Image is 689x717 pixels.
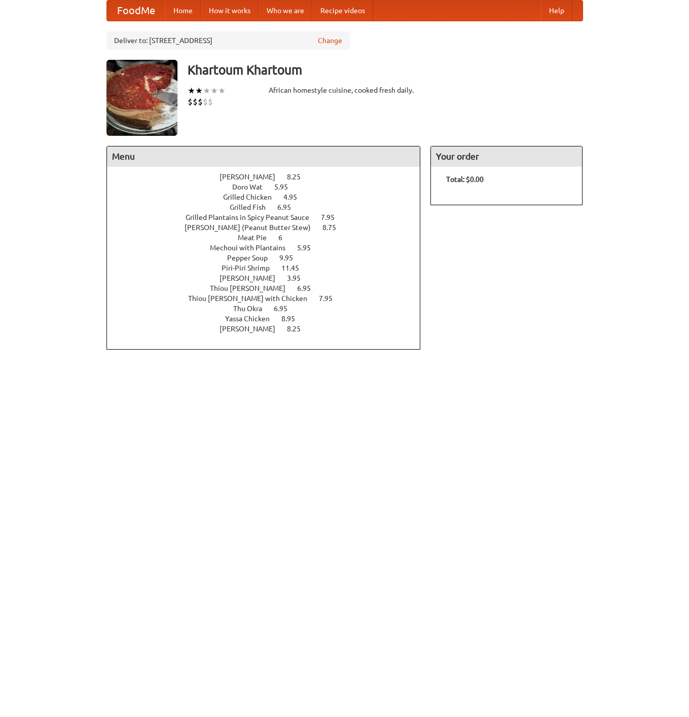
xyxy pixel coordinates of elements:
a: [PERSON_NAME] 3.95 [220,274,319,282]
a: Thiou [PERSON_NAME] 6.95 [210,284,330,292]
span: 6 [278,234,293,242]
li: ★ [210,85,218,96]
li: $ [188,96,193,107]
span: 8.75 [322,223,346,232]
li: $ [203,96,208,107]
li: ★ [218,85,226,96]
img: angular.jpg [106,60,177,136]
span: 7.95 [319,294,343,303]
span: 6.95 [274,305,298,313]
a: [PERSON_NAME] 8.25 [220,325,319,333]
span: Mechoui with Plantains [210,244,296,252]
div: Deliver to: [STREET_ADDRESS] [106,31,350,50]
li: $ [208,96,213,107]
a: Grilled Fish 6.95 [230,203,310,211]
span: 8.25 [287,325,311,333]
h4: Your order [431,146,582,167]
span: Thu Okra [233,305,272,313]
span: 5.95 [274,183,298,191]
a: FoodMe [107,1,165,21]
a: Mechoui with Plantains 5.95 [210,244,330,252]
h3: Khartoum Khartoum [188,60,583,80]
a: How it works [201,1,259,21]
span: Grilled Fish [230,203,276,211]
a: Recipe videos [312,1,373,21]
span: 3.95 [287,274,311,282]
span: [PERSON_NAME] (Peanut Butter Stew) [185,223,321,232]
span: [PERSON_NAME] [220,274,285,282]
span: Meat Pie [238,234,277,242]
li: ★ [195,85,203,96]
span: 6.95 [277,203,301,211]
span: Doro Wat [232,183,273,191]
a: Piri-Piri Shrimp 11.45 [222,264,318,272]
span: 9.95 [279,254,303,262]
span: Grilled Plantains in Spicy Peanut Sauce [186,213,319,221]
span: Piri-Piri Shrimp [222,264,280,272]
a: Meat Pie 6 [238,234,301,242]
li: $ [198,96,203,107]
span: Yassa Chicken [225,315,280,323]
a: Home [165,1,201,21]
a: Help [541,1,572,21]
span: [PERSON_NAME] [220,173,285,181]
a: Doro Wat 5.95 [232,183,307,191]
span: 6.95 [297,284,321,292]
span: 8.95 [281,315,305,323]
div: African homestyle cuisine, cooked fresh daily. [269,85,421,95]
a: [PERSON_NAME] (Peanut Butter Stew) 8.75 [185,223,355,232]
span: Thiou [PERSON_NAME] [210,284,296,292]
a: Pepper Soup 9.95 [227,254,312,262]
span: 4.95 [283,193,307,201]
a: Change [318,35,342,46]
a: Thiou [PERSON_NAME] with Chicken 7.95 [188,294,351,303]
a: Grilled Plantains in Spicy Peanut Sauce 7.95 [186,213,353,221]
li: ★ [203,85,210,96]
span: Thiou [PERSON_NAME] with Chicken [188,294,317,303]
b: Total: $0.00 [446,175,484,183]
a: [PERSON_NAME] 8.25 [220,173,319,181]
span: 5.95 [297,244,321,252]
span: 11.45 [281,264,309,272]
span: 7.95 [321,213,345,221]
li: ★ [188,85,195,96]
span: Grilled Chicken [223,193,282,201]
span: [PERSON_NAME] [220,325,285,333]
a: Who we are [259,1,312,21]
a: Yassa Chicken 8.95 [225,315,314,323]
h4: Menu [107,146,420,167]
span: 8.25 [287,173,311,181]
li: $ [193,96,198,107]
span: Pepper Soup [227,254,278,262]
a: Grilled Chicken 4.95 [223,193,316,201]
a: Thu Okra 6.95 [233,305,306,313]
